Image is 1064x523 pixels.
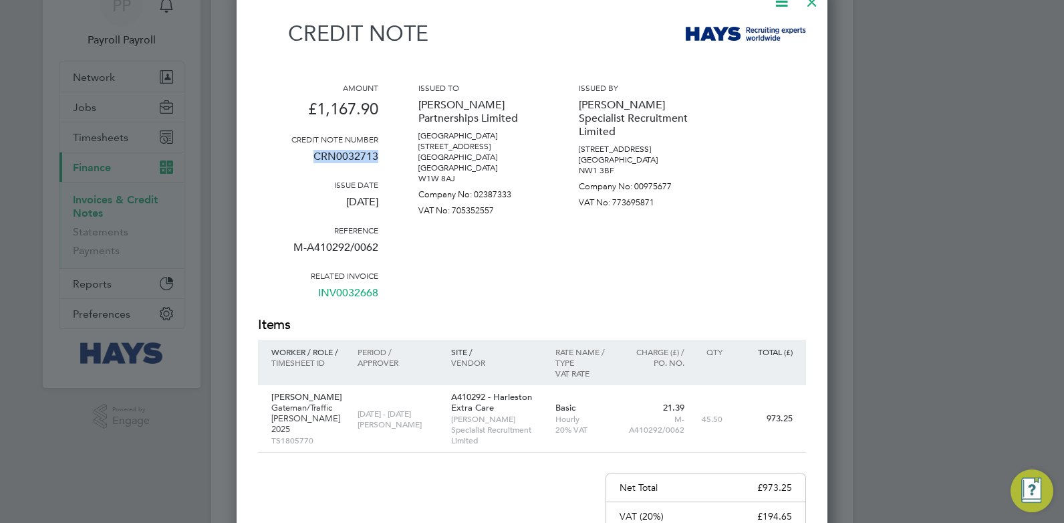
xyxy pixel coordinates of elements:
[358,346,437,357] p: Period /
[757,482,792,494] p: £973.25
[418,93,539,130] p: [PERSON_NAME] Partnerships Limited
[555,346,614,368] p: Rate name / type
[418,200,539,216] p: VAT No: 705352557
[418,141,539,152] p: [STREET_ADDRESS]
[258,93,378,134] p: £1,167.90
[555,368,614,379] p: VAT rate
[258,235,378,270] p: M-A410292/0062
[451,413,542,445] p: [PERSON_NAME] Specialist Recruitment Limited
[579,93,699,144] p: [PERSON_NAME] Specialist Recruitment Limited
[418,130,539,141] p: [GEOGRAPHIC_DATA]
[757,510,792,522] p: £194.65
[318,281,378,316] a: INV0032668
[271,403,344,435] p: Gateman/Traffic [PERSON_NAME] 2025
[271,392,344,403] p: [PERSON_NAME]
[555,413,614,424] p: Hourly
[579,176,699,192] p: Company No: 00975677
[358,408,437,419] p: [DATE] - [DATE]
[698,346,722,357] p: QTY
[620,482,658,494] p: Net Total
[1011,469,1053,512] button: Engage Resource Center
[686,27,806,41] img: hays-logo-remittance.png
[736,413,793,424] p: 973.25
[579,192,699,208] p: VAT No: 773695871
[418,152,539,163] p: [GEOGRAPHIC_DATA]
[358,357,437,368] p: Approver
[258,21,428,46] h1: Credit note
[698,413,722,424] p: 45.50
[258,270,378,281] h3: Related invoice
[418,163,539,173] p: [GEOGRAPHIC_DATA]
[579,82,699,93] h3: Issued by
[418,173,539,184] p: W1W 8AJ
[555,424,614,435] p: 20% VAT
[451,357,542,368] p: Vendor
[620,510,664,522] p: VAT (20%)
[271,346,344,357] p: Worker / Role /
[258,190,378,225] p: [DATE]
[579,144,699,154] p: [STREET_ADDRESS]
[736,346,793,357] p: Total (£)
[258,316,806,334] h2: Items
[258,134,378,144] h3: Credit note number
[271,435,344,445] p: TS1805770
[258,225,378,235] h3: Reference
[258,144,378,179] p: CRN0032713
[626,357,684,368] p: Po. No.
[626,403,684,413] p: 21.39
[626,413,684,435] p: M-A410292/0062
[579,165,699,176] p: NW1 3BF
[451,392,542,413] p: A410292 - Harleston Extra Care
[626,346,684,357] p: Charge (£) /
[258,82,378,93] h3: Amount
[555,403,614,413] p: Basic
[579,154,699,165] p: [GEOGRAPHIC_DATA]
[358,419,437,429] p: [PERSON_NAME]
[258,179,378,190] h3: Issue date
[418,184,539,200] p: Company No: 02387333
[271,357,344,368] p: Timesheet ID
[418,82,539,93] h3: Issued to
[451,346,542,357] p: Site /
